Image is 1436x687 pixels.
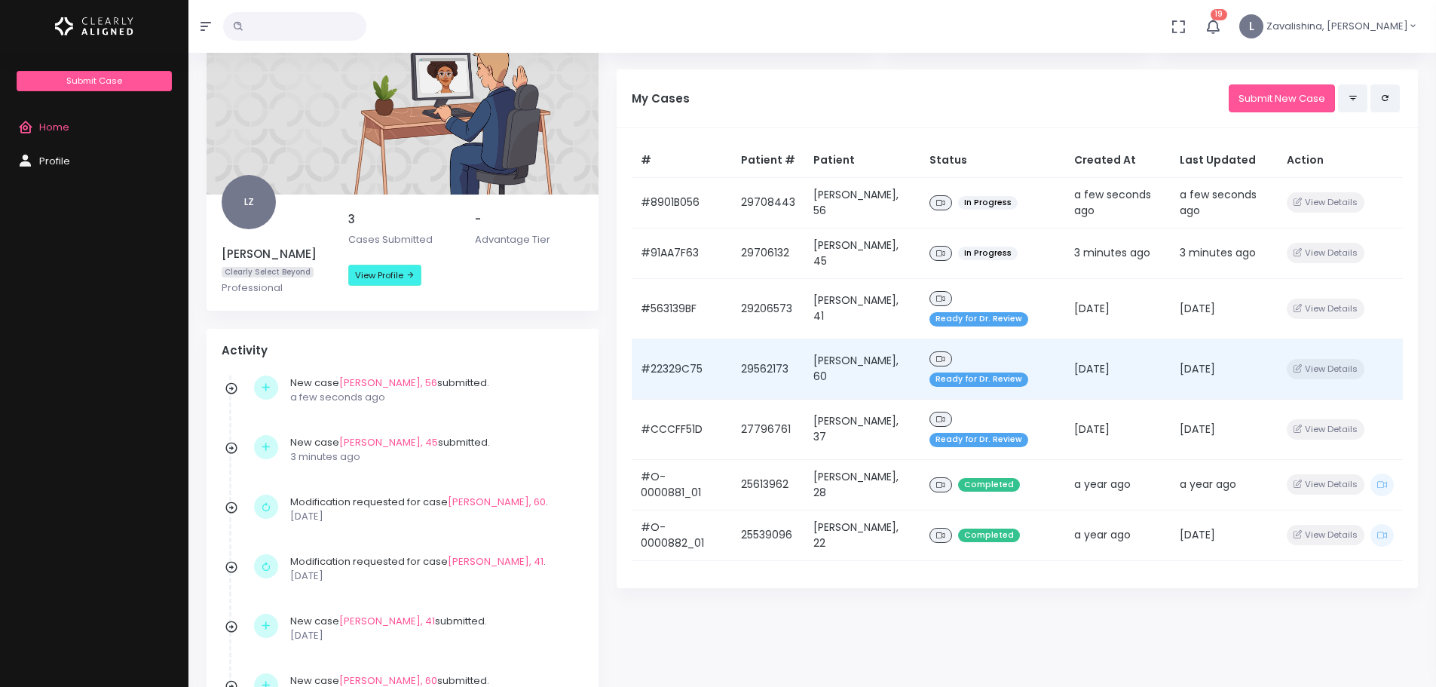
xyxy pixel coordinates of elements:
[1065,510,1171,560] td: a year ago
[958,196,1018,210] span: In Progress
[222,281,330,296] p: Professional
[958,529,1020,543] span: Completed
[1287,243,1364,263] button: View Details
[804,228,920,278] td: [PERSON_NAME], 45
[1278,143,1403,178] th: Action
[1065,399,1171,459] td: [DATE]
[17,71,171,91] a: Submit Case
[732,339,804,399] td: 29562173
[632,143,732,178] th: #
[290,569,576,584] p: [DATE]
[958,478,1020,492] span: Completed
[1171,399,1277,459] td: [DATE]
[1287,525,1364,545] button: View Details
[804,459,920,510] td: [PERSON_NAME], 28
[1171,459,1277,510] td: a year ago
[732,228,804,278] td: 29706132
[290,509,576,524] p: [DATE]
[804,399,920,459] td: [PERSON_NAME], 37
[632,92,1229,106] h5: My Cases
[1171,510,1277,560] td: [DATE]
[804,143,920,178] th: Patient
[66,75,122,87] span: Submit Case
[475,213,583,226] h5: -
[1287,192,1364,213] button: View Details
[632,510,732,560] td: #O-0000882_01
[929,433,1028,447] span: Ready for Dr. Review
[1287,299,1364,319] button: View Details
[1065,459,1171,510] td: a year ago
[929,312,1028,327] span: Ready for Dr. Review
[1287,419,1364,440] button: View Details
[804,339,920,399] td: [PERSON_NAME], 60
[448,495,546,509] a: [PERSON_NAME], 60
[290,376,576,405] div: New case submitted.
[290,628,576,643] p: [DATE]
[339,435,438,449] a: [PERSON_NAME], 45
[55,11,133,42] img: Logo Horizontal
[632,459,732,510] td: #O-0000881_01
[1065,177,1171,228] td: a few seconds ago
[1229,84,1335,112] a: Submit New Case
[632,177,732,228] td: #8901B056
[632,399,732,459] td: #CCCFF51D
[1266,19,1408,34] span: Zavalishina, [PERSON_NAME]
[1171,228,1277,278] td: 3 minutes ago
[1287,359,1364,379] button: View Details
[1065,278,1171,339] td: [DATE]
[348,265,421,286] a: View Profile
[958,247,1018,261] span: In Progress
[732,177,804,228] td: 29708443
[632,339,732,399] td: #22329C75
[632,228,732,278] td: #91AA7F63
[632,278,732,339] td: #563139BF
[290,614,576,643] div: New case submitted.
[732,399,804,459] td: 27796761
[920,143,1065,178] th: Status
[1065,143,1171,178] th: Created At
[339,614,435,628] a: [PERSON_NAME], 41
[39,120,69,134] span: Home
[929,373,1028,387] span: Ready for Dr. Review
[1211,9,1227,20] span: 19
[1065,339,1171,399] td: [DATE]
[290,495,576,524] div: Modification requested for case .
[732,459,804,510] td: 25613962
[348,213,457,226] h5: 3
[222,344,583,357] h4: Activity
[804,510,920,560] td: [PERSON_NAME], 22
[732,510,804,560] td: 25539096
[732,143,804,178] th: Patient #
[1065,228,1171,278] td: 3 minutes ago
[348,232,457,247] p: Cases Submitted
[290,449,576,465] p: 3 minutes ago
[448,554,543,569] a: [PERSON_NAME], 41
[1171,278,1277,339] td: [DATE]
[732,278,804,339] td: 29206573
[222,247,330,261] h5: [PERSON_NAME]
[804,177,920,228] td: [PERSON_NAME], 56
[290,554,576,584] div: Modification requested for case .
[290,390,576,405] p: a few seconds ago
[39,154,70,168] span: Profile
[1171,339,1277,399] td: [DATE]
[222,267,314,278] span: Clearly Select Beyond
[1171,177,1277,228] td: a few seconds ago
[222,175,276,229] span: LZ
[475,232,583,247] p: Advantage Tier
[1239,14,1263,38] span: L
[804,278,920,339] td: [PERSON_NAME], 41
[1171,143,1277,178] th: Last Updated
[290,435,576,465] div: New case submitted.
[1287,474,1364,495] button: View Details
[339,376,437,390] a: [PERSON_NAME], 56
